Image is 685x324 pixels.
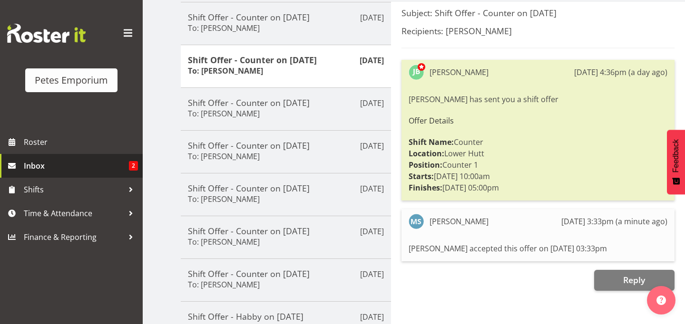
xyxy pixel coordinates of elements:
span: Time & Attendance [24,206,124,220]
span: Roster [24,135,138,149]
h5: Shift Offer - Counter on [DATE] [188,140,384,151]
strong: Location: [409,148,444,159]
h6: To: [PERSON_NAME] [188,194,260,204]
h5: Recipients: [PERSON_NAME] [401,26,675,36]
h6: To: [PERSON_NAME] [188,66,263,76]
span: 2 [129,161,138,171]
h5: Shift Offer - Counter on [DATE] [188,226,384,236]
img: help-xxl-2.png [656,295,666,305]
h5: Shift Offer - Counter on [DATE] [188,183,384,193]
p: [DATE] [360,311,384,323]
h5: Shift Offer - Counter on [DATE] [188,97,384,108]
h6: To: [PERSON_NAME] [188,280,260,289]
span: Finance & Reporting [24,230,124,244]
p: [DATE] [360,12,384,23]
button: Reply [594,270,675,291]
strong: Shift Name: [409,137,454,147]
img: maureen-sellwood712.jpg [409,214,424,229]
strong: Finishes: [409,182,442,193]
h6: Offer Details [409,116,667,125]
h5: Shift Offer - Counter on [DATE] [188,55,384,65]
div: Petes Emporium [35,73,108,87]
h6: To: [PERSON_NAME] [188,237,260,247]
p: [DATE] [360,183,384,194]
div: [PERSON_NAME] [430,216,489,227]
span: Shifts [24,182,124,197]
div: [PERSON_NAME] has sent you a shift offer Counter Lower Hutt Counter 1 [DATE] 10:00am [DATE] 05:00pm [409,91,667,196]
h5: Shift Offer - Counter on [DATE] [188,12,384,22]
p: [DATE] [360,140,384,152]
h6: To: [PERSON_NAME] [188,109,260,118]
div: [DATE] 4:36pm (a day ago) [574,67,667,78]
strong: Position: [409,160,442,170]
img: jodine-bunn132.jpg [409,65,424,80]
p: [DATE] [360,226,384,237]
h5: Shift Offer - Habby on [DATE] [188,311,384,322]
img: Rosterit website logo [7,24,86,43]
span: Inbox [24,159,129,173]
span: Reply [623,274,645,286]
button: Feedback - Show survey [667,130,685,194]
p: [DATE] [360,268,384,280]
h6: To: [PERSON_NAME] [188,23,260,33]
strong: Starts: [409,171,434,181]
h5: Subject: Shift Offer - Counter on [DATE] [401,8,675,18]
p: [DATE] [360,55,384,66]
h6: To: [PERSON_NAME] [188,152,260,161]
h5: Shift Offer - Counter on [DATE] [188,268,384,279]
p: [DATE] [360,97,384,109]
div: [PERSON_NAME] [430,67,489,78]
span: Feedback [672,139,680,172]
div: [PERSON_NAME] accepted this offer on [DATE] 03:33pm [409,240,667,257]
div: [DATE] 3:33pm (a minute ago) [561,216,667,227]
